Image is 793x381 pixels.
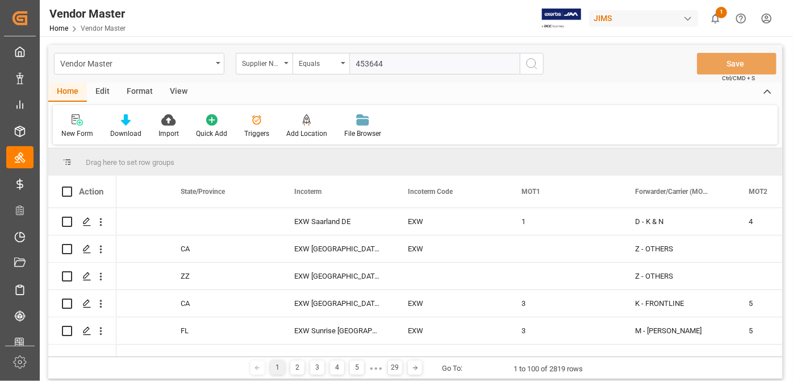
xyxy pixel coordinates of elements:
[722,74,755,82] span: Ctrl/CMD + S
[60,56,212,70] div: Vendor Master
[294,188,322,196] span: Incoterm
[521,188,540,196] span: MOT1
[281,235,394,262] div: EXW [GEOGRAPHIC_DATA] [GEOGRAPHIC_DATA] [GEOGRAPHIC_DATA]
[236,53,293,74] button: open menu
[79,187,103,197] div: Action
[635,291,721,317] div: K - FRONTLINE
[293,53,349,74] button: open menu
[167,235,281,262] div: CA
[161,82,196,102] div: View
[388,361,402,375] div: 29
[87,82,118,102] div: Edit
[408,188,453,196] span: Incoterm Code
[542,9,581,28] img: Exertis%20JAM%20-%20Email%20Logo.jpg_1722504956.jpg
[48,345,116,372] div: Press SPACE to select this row.
[697,53,777,74] button: Save
[48,290,116,317] div: Press SPACE to select this row.
[508,345,621,371] div: 3
[242,56,281,69] div: Supplier Number
[589,10,698,27] div: JIMS
[635,263,721,289] div: Z - OTHERS
[394,235,508,262] div: EXW
[635,236,721,262] div: Z - OTHERS
[589,7,703,29] button: JIMS
[310,361,324,375] div: 3
[167,345,281,371] div: NV
[181,188,225,196] span: State/Province
[286,129,327,139] div: Add Location
[442,363,462,374] div: Go To:
[61,129,93,139] div: New Form
[196,129,227,139] div: Quick Add
[520,53,544,74] button: search button
[728,6,754,31] button: Help Center
[394,290,508,317] div: EXW
[48,208,116,235] div: Press SPACE to select this row.
[349,53,520,74] input: Type to search
[299,56,337,69] div: Equals
[118,82,161,102] div: Format
[514,363,583,375] div: 1 to 100 of 2819 rows
[48,235,116,263] div: Press SPACE to select this row.
[330,361,344,375] div: 4
[48,263,116,290] div: Press SPACE to select this row.
[749,188,767,196] span: MOT2
[49,24,68,32] a: Home
[290,361,304,375] div: 2
[270,361,285,375] div: 1
[281,208,394,235] div: EXW Saarland DE
[716,7,727,18] span: 1
[635,188,711,196] span: Forwarder/Carrier (MOT1)
[635,209,721,235] div: D - K & N
[281,317,394,344] div: EXW Sunrise [GEOGRAPHIC_DATA] [GEOGRAPHIC_DATA]
[167,317,281,344] div: FL
[244,129,269,139] div: Triggers
[49,5,126,22] div: Vendor Master
[54,53,224,74] button: open menu
[350,361,364,375] div: 5
[394,345,508,371] div: EXW
[48,317,116,345] div: Press SPACE to select this row.
[370,364,382,372] div: ● ● ●
[167,263,281,289] div: ZZ
[394,317,508,344] div: EXW
[508,208,621,235] div: 1
[110,129,141,139] div: Download
[394,208,508,235] div: EXW
[508,290,621,317] div: 3
[344,129,381,139] div: File Browser
[508,317,621,344] div: 3
[635,318,721,344] div: M - [PERSON_NAME]
[703,6,728,31] button: show 1 new notifications
[48,82,87,102] div: Home
[158,129,179,139] div: Import
[281,345,394,371] div: EXW [GEOGRAPHIC_DATA] [GEOGRAPHIC_DATA] [GEOGRAPHIC_DATA]
[281,263,394,289] div: EXW [GEOGRAPHIC_DATA], [GEOGRAPHIC_DATA]
[281,290,394,317] div: EXW [GEOGRAPHIC_DATA] CA U
[86,158,174,167] span: Drag here to set row groups
[635,345,721,371] div: M - [PERSON_NAME]
[167,290,281,317] div: CA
